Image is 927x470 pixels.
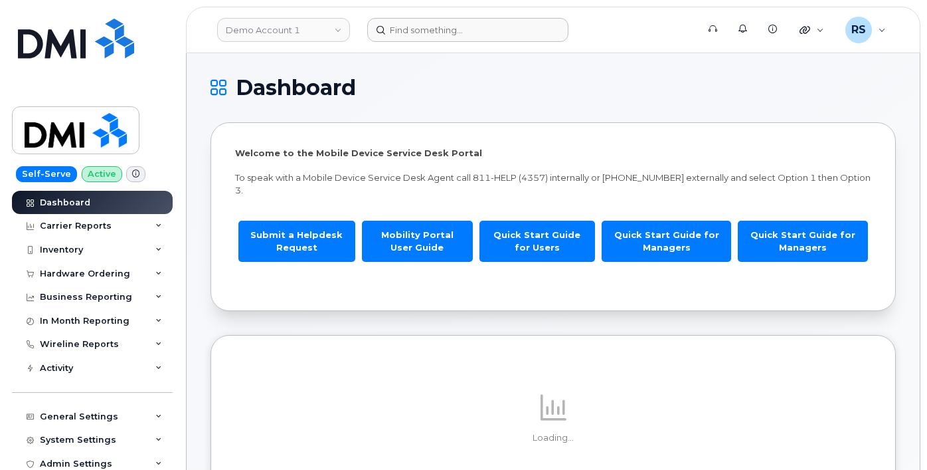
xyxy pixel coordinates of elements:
[236,78,356,98] span: Dashboard
[602,221,732,261] a: Quick Start Guide for Managers
[479,221,595,261] a: Quick Start Guide for Users
[235,172,871,196] p: To speak with a Mobile Device Service Desk Agent call 811-HELP (4357) internally or [PHONE_NUMBER...
[235,432,871,444] p: Loading...
[238,221,355,261] a: Submit a Helpdesk Request
[362,221,473,261] a: Mobility Portal User Guide
[738,221,868,261] a: Quick Start Guide for Managers
[235,147,871,160] p: Welcome to the Mobile Device Service Desk Portal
